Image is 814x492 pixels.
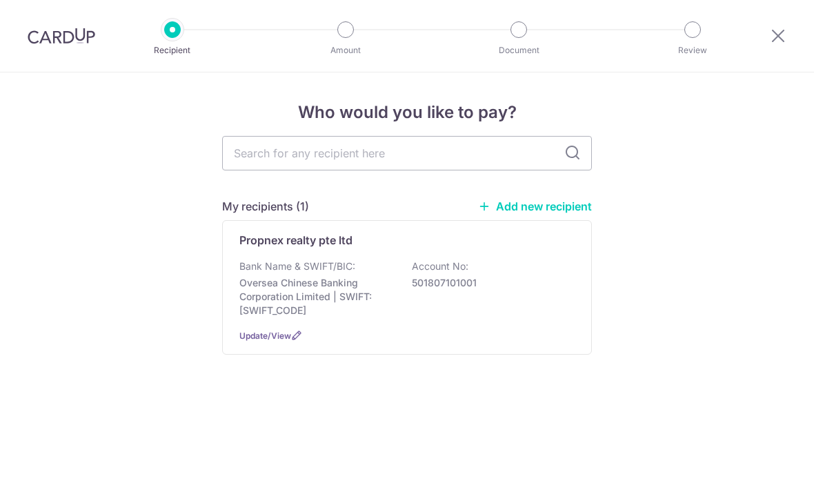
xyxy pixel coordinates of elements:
[412,276,566,290] p: 501807101001
[28,28,95,44] img: CardUp
[295,43,397,57] p: Amount
[412,259,468,273] p: Account No:
[239,276,394,317] p: Oversea Chinese Banking Corporation Limited | SWIFT: [SWIFT_CODE]
[222,100,592,125] h4: Who would you like to pay?
[222,198,309,215] h5: My recipients (1)
[478,199,592,213] a: Add new recipient
[121,43,224,57] p: Recipient
[239,331,291,341] a: Update/View
[642,43,744,57] p: Review
[222,136,592,170] input: Search for any recipient here
[239,232,353,248] p: Propnex realty pte ltd
[468,43,570,57] p: Document
[239,259,355,273] p: Bank Name & SWIFT/BIC:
